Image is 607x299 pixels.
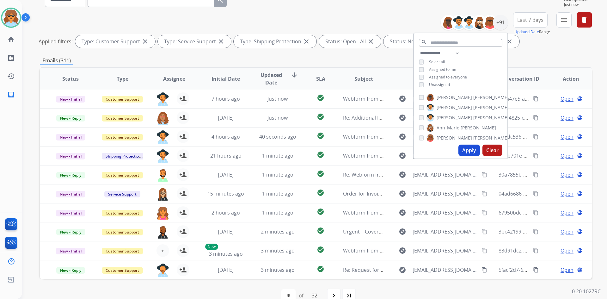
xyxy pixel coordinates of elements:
[481,229,487,234] mat-icon: content_copy
[533,134,539,140] mat-icon: content_copy
[267,95,288,102] span: Just now
[540,68,592,90] th: Action
[473,135,509,141] span: [PERSON_NAME]
[102,153,145,159] span: Shipping Protection
[533,153,539,159] mat-icon: content_copy
[156,92,169,106] img: agent-avatar
[56,96,85,103] span: New - Initial
[513,12,548,28] button: Last 7 days
[561,209,573,216] span: Open
[156,168,169,182] img: agent-avatar
[262,152,293,159] span: 1 minute ago
[561,95,573,103] span: Open
[218,114,234,121] span: [DATE]
[481,191,487,196] mat-icon: content_copy
[413,95,478,103] span: [EMAIL_ADDRESS][DOMAIN_NAME]
[461,125,496,131] span: [PERSON_NAME]
[179,171,187,178] mat-icon: person_add
[437,115,472,121] span: [PERSON_NAME]
[262,209,293,216] span: 1 minute ago
[481,210,487,215] mat-icon: content_copy
[533,115,539,121] mat-icon: content_copy
[207,190,244,197] span: 15 minutes ago
[561,133,573,140] span: Open
[75,35,155,48] div: Type: Customer Support
[2,9,20,27] img: avatar
[317,170,324,178] mat-icon: check_circle
[577,153,583,159] mat-icon: language
[56,172,85,178] span: New - Reply
[56,248,85,254] span: New - Initial
[399,190,406,197] mat-icon: explore
[179,209,187,216] mat-icon: person_add
[212,95,240,102] span: 7 hours ago
[413,228,478,235] span: [EMAIL_ADDRESS][DOMAIN_NAME]
[577,229,583,234] mat-icon: language
[577,248,583,253] mat-icon: language
[343,152,486,159] span: Webform from [EMAIL_ADDRESS][DOMAIN_NAME] on [DATE]
[577,267,583,273] mat-icon: language
[343,190,482,197] span: Order for Invoice# 467529 From AHM Furniture Service Inc
[533,172,539,178] mat-icon: content_copy
[458,145,480,156] button: Apply
[163,75,185,83] span: Assignee
[533,229,539,234] mat-icon: content_copy
[179,190,187,197] mat-icon: person_add
[437,104,472,111] span: [PERSON_NAME]
[102,210,143,216] span: Customer Support
[413,209,478,216] span: [EMAIL_ADDRESS][DOMAIN_NAME]
[7,36,15,43] mat-icon: home
[437,94,472,101] span: [PERSON_NAME]
[156,149,169,163] img: agent-avatar
[102,267,143,274] span: Customer Support
[533,96,539,102] mat-icon: content_copy
[421,39,427,45] mat-icon: search
[205,244,218,250] p: New
[212,75,240,83] span: Initial Date
[102,248,143,254] span: Customer Support
[319,35,381,48] div: Status: Open - All
[261,247,295,254] span: 3 minutes ago
[429,67,456,72] span: Assigned to me
[473,104,509,111] span: [PERSON_NAME]
[218,228,234,235] span: [DATE]
[39,38,73,45] p: Applied filters:
[156,225,169,239] img: agent-avatar
[506,38,513,45] mat-icon: close
[179,114,187,121] mat-icon: person_add
[212,133,240,140] span: 4 hours ago
[317,113,324,121] mat-icon: check_circle
[40,57,73,65] p: Emails (311)
[102,134,143,140] span: Customer Support
[179,228,187,235] mat-icon: person_add
[7,91,15,98] mat-icon: inbox
[343,95,486,102] span: Webform from [EMAIL_ADDRESS][DOMAIN_NAME] on [DATE]
[259,133,296,140] span: 40 seconds ago
[517,19,543,21] span: Last 7 days
[156,130,169,144] img: agent-avatar
[481,172,487,178] mat-icon: content_copy
[56,115,85,121] span: New - Reply
[262,190,293,197] span: 1 minute ago
[561,247,573,254] span: Open
[399,209,406,216] mat-icon: explore
[156,111,169,125] img: agent-avatar
[399,114,406,121] mat-icon: explore
[499,171,597,178] span: 30a7855b-b5de-4954-97a5-cc1cb7debb52
[56,210,85,216] span: New - Initial
[499,209,598,216] span: 67950bdc-a4ed-4ed7-8bc5-e8b34dcbb4de
[437,135,472,141] span: [PERSON_NAME]
[212,209,240,216] span: 2 hours ago
[499,190,596,197] span: 04ad6686-acb7-450f-bb74-d46425aa428d
[158,35,231,48] div: Type: Service Support
[561,228,573,235] span: Open
[317,227,324,234] mat-icon: check_circle
[499,247,596,254] span: 83d91dc2-1803-46e5-a5b0-bf47dd5a3c85
[499,75,539,83] span: Conversation ID
[179,95,187,103] mat-icon: person_add
[572,288,601,295] p: 0.20.1027RC
[117,75,128,83] span: Type
[210,152,242,159] span: 21 hours ago
[102,229,143,235] span: Customer Support
[482,145,502,156] button: Clear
